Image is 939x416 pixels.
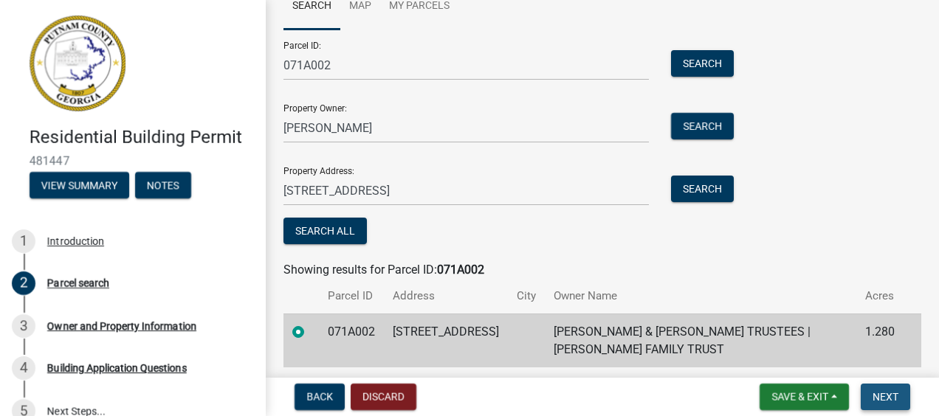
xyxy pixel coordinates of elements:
[283,218,367,244] button: Search All
[861,384,910,410] button: Next
[760,384,849,410] button: Save & Exit
[295,384,345,410] button: Back
[437,263,484,277] strong: 071A002
[47,363,187,373] div: Building Application Questions
[135,172,191,198] button: Notes
[12,356,35,380] div: 4
[351,384,416,410] button: Discard
[12,229,35,253] div: 1
[47,236,104,246] div: Introduction
[12,314,35,338] div: 3
[135,180,191,192] wm-modal-confirm: Notes
[319,313,384,367] td: 071A002
[30,180,129,192] wm-modal-confirm: Summary
[545,279,856,313] th: Owner Name
[873,391,898,403] span: Next
[856,313,904,367] td: 1.280
[30,127,254,148] h4: Residential Building Permit
[283,261,921,279] div: Showing results for Parcel ID:
[30,15,125,111] img: Putnam County, Georgia
[771,391,828,403] span: Save & Exit
[671,176,734,202] button: Search
[47,321,196,331] div: Owner and Property Information
[508,279,545,313] th: City
[30,172,129,198] button: View Summary
[545,313,856,367] td: [PERSON_NAME] & [PERSON_NAME] TRUSTEES | [PERSON_NAME] FAMILY TRUST
[30,154,236,168] span: 481447
[319,279,384,313] th: Parcel ID
[384,313,508,367] td: [STREET_ADDRESS]
[47,278,109,288] div: Parcel search
[856,279,904,313] th: Acres
[384,279,508,313] th: Address
[671,113,734,139] button: Search
[12,271,35,295] div: 2
[306,391,333,403] span: Back
[671,50,734,77] button: Search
